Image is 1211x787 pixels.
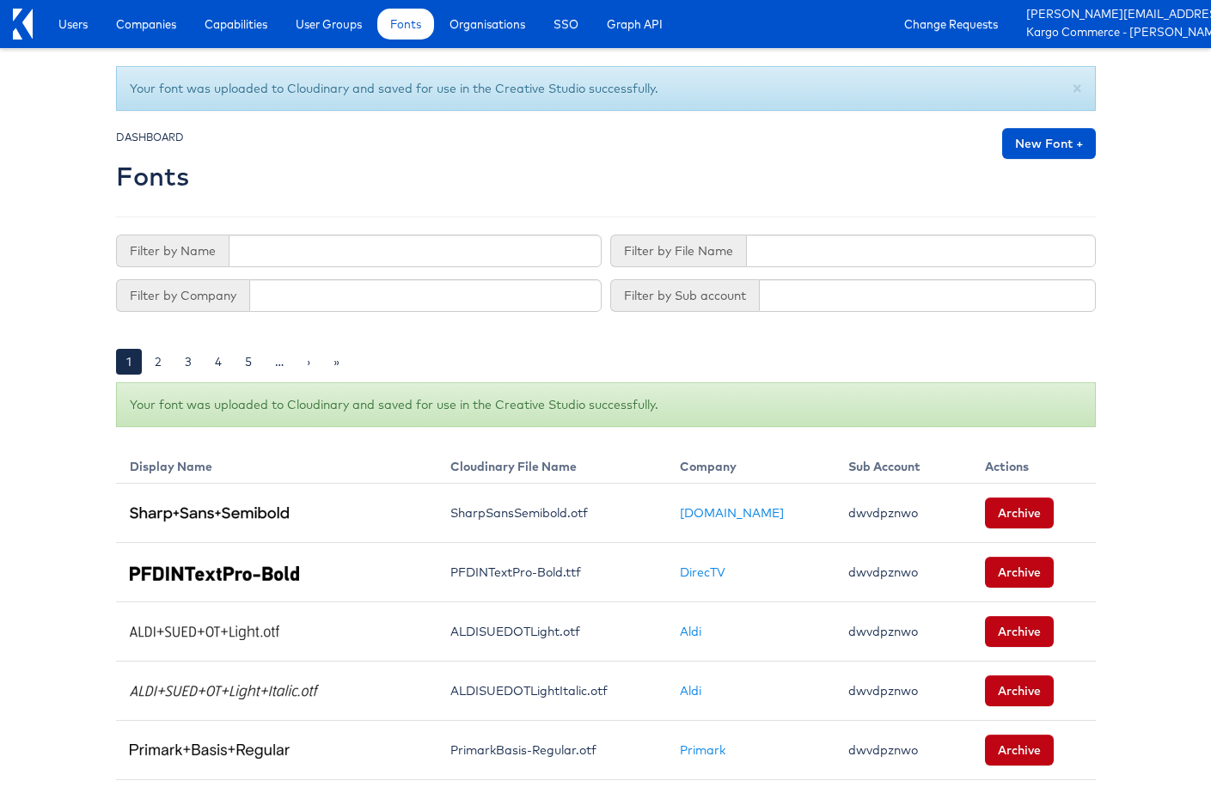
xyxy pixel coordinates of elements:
a: Aldi [680,683,701,699]
a: Users [46,9,101,40]
td: dwvdpznwo [835,602,972,662]
a: … [265,349,294,375]
img: Sharp Sans Semibold [130,507,289,522]
td: dwvdpznwo [835,662,972,721]
td: SharpSansSemibold.otf [437,484,667,543]
div: Your font was uploaded to Cloudinary and saved for use in the Creative Studio successfully. [116,382,1096,427]
th: Actions [971,444,1095,484]
button: Archive [985,735,1054,766]
a: Graph API [594,9,676,40]
button: Close [1072,78,1083,96]
span: Filter by File Name [610,235,746,267]
span: Companies [116,15,176,33]
th: Company [666,444,835,484]
td: dwvdpznwo [835,721,972,780]
td: ALDISUEDOTLight.otf [437,602,667,662]
img: Primark Basis Regular [130,744,290,759]
td: PFDINTextPro-Bold.ttf [437,543,667,602]
td: ALDISUEDOTLightItalic.otf [437,662,667,721]
a: New Font + [1002,128,1096,159]
th: Sub Account [835,444,972,484]
span: Graph API [607,15,663,33]
h2: Fonts [116,162,189,191]
a: Change Requests [891,9,1011,40]
a: [DOMAIN_NAME] [680,505,784,521]
span: Filter by Company [116,279,249,312]
a: Fonts [377,9,434,40]
a: 3 [174,349,202,375]
a: User Groups [283,9,375,40]
small: DASHBOARD [116,131,184,143]
span: Capabilities [205,15,267,33]
a: DirecTV [680,564,725,580]
button: Archive [985,557,1054,588]
span: Users [58,15,88,33]
span: SSO [554,15,578,33]
span: User Groups [296,15,362,33]
a: 2 [144,349,172,375]
span: Fonts [390,15,421,33]
a: SSO [541,9,591,40]
button: Archive [985,616,1054,647]
td: dwvdpznwo [835,484,972,543]
a: Aldi [680,624,701,639]
img: PFDINTextPro-Bold [130,566,299,581]
a: Primark [680,742,725,758]
span: Filter by Sub account [610,279,759,312]
a: › [297,349,321,375]
button: Archive [985,675,1054,706]
span: Organisations [450,15,525,33]
a: [PERSON_NAME][EMAIL_ADDRESS][PERSON_NAME][DOMAIN_NAME] [1026,6,1198,24]
button: Archive [985,497,1054,528]
td: dwvdpznwo [835,543,972,602]
a: 4 [205,349,232,375]
a: 1 [116,349,142,375]
a: Capabilities [192,9,280,40]
a: Kargo Commerce - [PERSON_NAME] [PERSON_NAME] [1026,24,1198,42]
th: Cloudinary File Name [437,444,667,484]
td: PrimarkBasis-Regular.otf [437,721,667,780]
span: × [1072,76,1083,98]
img: ALDI SUED OT Light.otf [130,625,279,640]
th: Display Name [116,444,437,484]
a: Companies [103,9,189,40]
a: » [323,349,350,375]
div: Your font was uploaded to Cloudinary and saved for use in the Creative Studio successfully. [116,66,1096,111]
img: ALDI SUED OT Light Italic.otf [130,685,319,699]
a: Organisations [437,9,538,40]
span: Filter by Name [116,235,229,267]
a: 5 [235,349,262,375]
